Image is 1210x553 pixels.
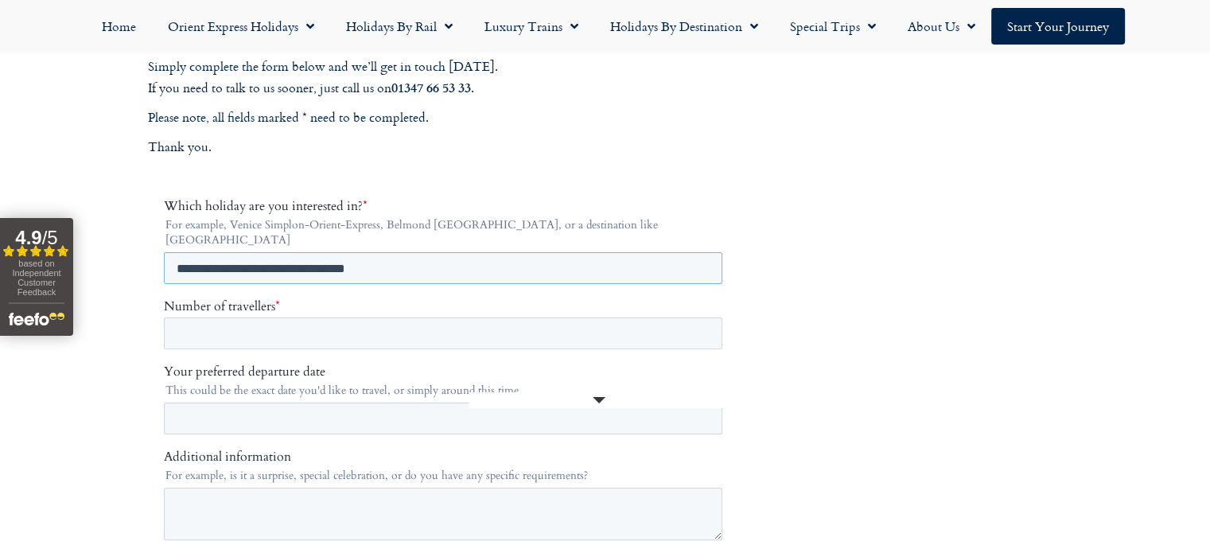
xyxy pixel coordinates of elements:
[330,8,469,45] a: Holidays by Rail
[8,8,1202,45] nav: Menu
[148,107,745,128] p: Please note, all fields marked * need to be completed.
[282,356,364,373] span: Your last name
[86,8,152,45] a: Home
[594,8,774,45] a: Holidays by Destination
[469,8,594,45] a: Luxury Trains
[991,8,1125,45] a: Start your Journey
[391,78,471,96] strong: 01347 66 53 33
[148,56,745,98] p: Simply complete the form below and we’ll get in touch [DATE]. If you need to talk to us sooner, j...
[892,8,991,45] a: About Us
[148,137,745,158] p: Thank you.
[774,8,892,45] a: Special Trips
[152,8,330,45] a: Orient Express Holidays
